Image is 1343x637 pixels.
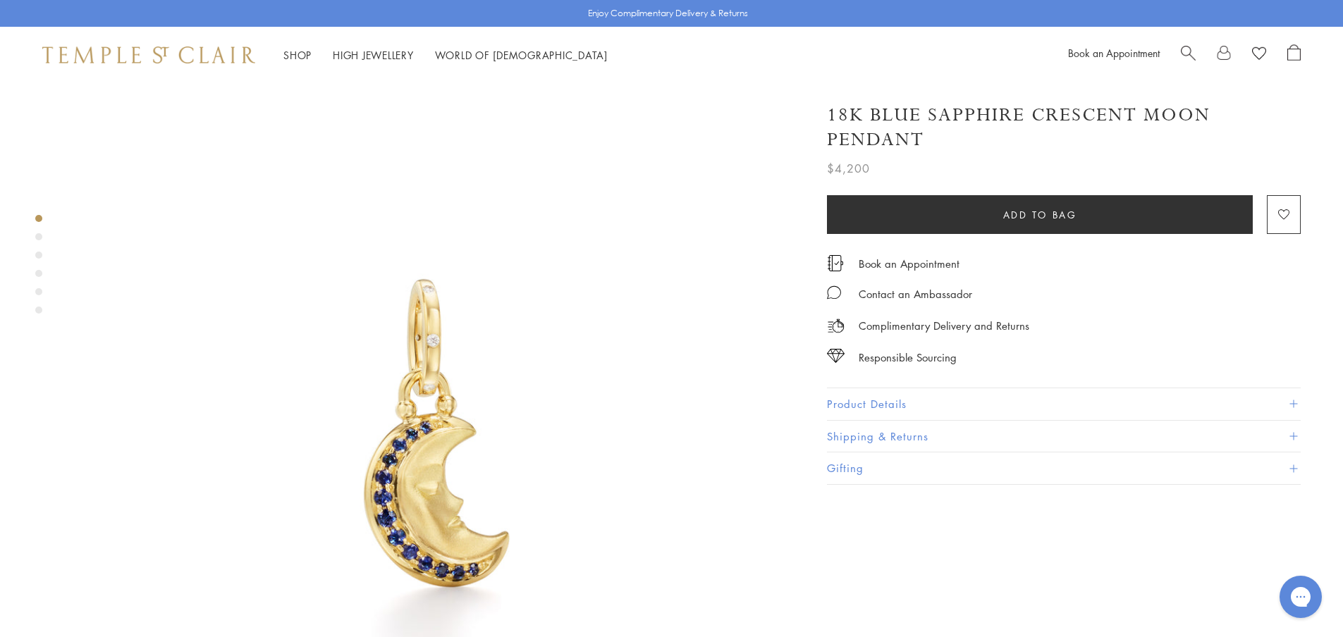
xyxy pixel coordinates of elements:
[827,195,1253,234] button: Add to bag
[1003,207,1077,223] span: Add to bag
[283,47,608,64] nav: Main navigation
[1181,44,1196,66] a: Search
[435,48,608,62] a: World of [DEMOGRAPHIC_DATA]World of [DEMOGRAPHIC_DATA]
[1252,44,1266,66] a: View Wishlist
[827,452,1301,484] button: Gifting
[859,256,959,271] a: Book an Appointment
[827,255,844,271] img: icon_appointment.svg
[333,48,414,62] a: High JewelleryHigh Jewellery
[42,47,255,63] img: Temple St. Clair
[827,421,1301,452] button: Shipping & Returns
[1273,571,1329,623] iframe: Gorgias live chat messenger
[827,285,841,299] img: MessageIcon-01_2.svg
[859,349,957,366] div: Responsible Sourcing
[827,388,1301,420] button: Product Details
[588,6,748,20] p: Enjoy Complimentary Delivery & Returns
[827,317,845,335] img: icon_delivery.svg
[283,48,312,62] a: ShopShop
[827,103,1301,152] h1: 18K Blue Sapphire Crescent Moon Pendant
[859,285,972,303] div: Contact an Ambassador
[827,349,845,363] img: icon_sourcing.svg
[35,211,42,325] div: Product gallery navigation
[1287,44,1301,66] a: Open Shopping Bag
[827,159,870,178] span: $4,200
[1068,46,1160,60] a: Book an Appointment
[859,317,1029,335] p: Complimentary Delivery and Returns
